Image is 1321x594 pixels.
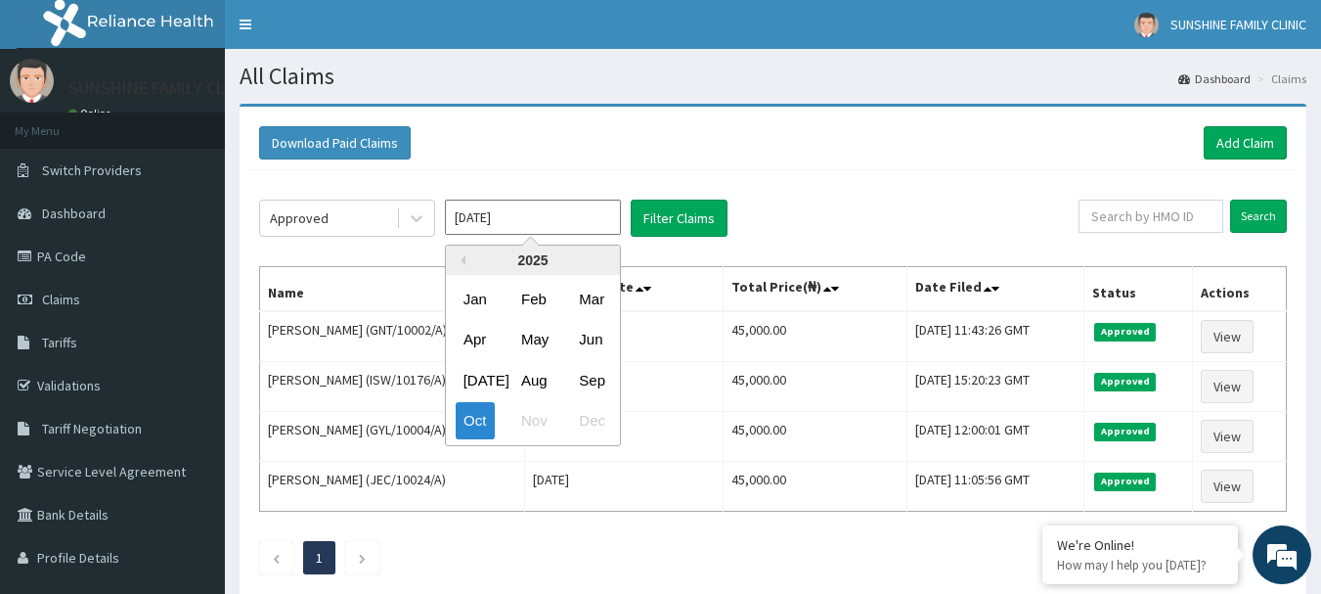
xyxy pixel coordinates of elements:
div: We're Online! [1057,536,1223,554]
div: Choose October 2025 [456,403,495,439]
td: [PERSON_NAME] (ISW/10176/A) [260,362,525,412]
img: User Image [1134,13,1159,37]
img: User Image [10,59,54,103]
div: Approved [270,208,329,228]
input: Select Month and Year [445,200,621,235]
th: Date Filed [906,267,1083,312]
a: View [1201,420,1254,453]
span: Approved [1094,473,1156,490]
span: Dashboard [42,205,106,222]
span: SUNSHINE FAMILY CLINIC [1170,16,1306,33]
input: Search by HMO ID [1079,200,1223,233]
td: [PERSON_NAME] (GYL/10004/A) [260,412,525,462]
td: [DATE] 11:05:56 GMT [906,462,1083,512]
span: We're online! [113,174,270,372]
a: View [1201,370,1254,403]
input: Search [1230,200,1287,233]
button: Previous Year [456,255,465,265]
button: Filter Claims [631,200,727,237]
span: Approved [1094,323,1156,341]
div: Choose March 2025 [571,281,610,317]
th: Name [260,267,525,312]
div: Choose April 2025 [456,322,495,358]
td: [PERSON_NAME] (GNT/10002/A) [260,311,525,362]
div: 2025 [446,246,620,275]
a: View [1201,320,1254,353]
div: Chat with us now [102,110,329,135]
div: Choose May 2025 [513,322,552,358]
li: Claims [1253,70,1306,87]
span: Tariff Negotiation [42,420,142,437]
div: Choose January 2025 [456,281,495,317]
textarea: Type your message and hit 'Enter' [10,390,373,459]
p: SUNSHINE FAMILY CLINIC [68,79,256,97]
div: month 2025-10 [446,279,620,441]
span: Tariffs [42,334,77,351]
span: Approved [1094,423,1156,440]
a: Previous page [272,549,281,567]
td: [DATE] 11:43:26 GMT [906,311,1083,362]
a: Add Claim [1204,126,1287,160]
h1: All Claims [240,64,1306,89]
td: [DATE] [524,462,723,512]
p: How may I help you today? [1057,557,1223,573]
td: [DATE] 15:20:23 GMT [906,362,1083,412]
div: Choose August 2025 [513,362,552,398]
td: 45,000.00 [723,311,906,362]
td: 45,000.00 [723,412,906,462]
div: Choose February 2025 [513,281,552,317]
td: [PERSON_NAME] (JEC/10024/A) [260,462,525,512]
img: d_794563401_company_1708531726252_794563401 [36,98,79,147]
th: Total Price(₦) [723,267,906,312]
td: [DATE] 12:00:01 GMT [906,412,1083,462]
td: 45,000.00 [723,462,906,512]
button: Download Paid Claims [259,126,411,160]
a: Page 1 is your current page [316,549,323,567]
div: Minimize live chat window [321,10,368,57]
div: Choose June 2025 [571,322,610,358]
span: Claims [42,291,80,308]
div: Choose July 2025 [456,362,495,398]
a: Dashboard [1178,70,1251,87]
a: View [1201,470,1254,503]
span: Switch Providers [42,161,142,179]
div: Choose September 2025 [571,362,610,398]
a: Online [68,107,115,120]
a: Next page [358,549,367,567]
th: Actions [1192,267,1286,312]
span: Approved [1094,373,1156,390]
td: 45,000.00 [723,362,906,412]
th: Status [1084,267,1192,312]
